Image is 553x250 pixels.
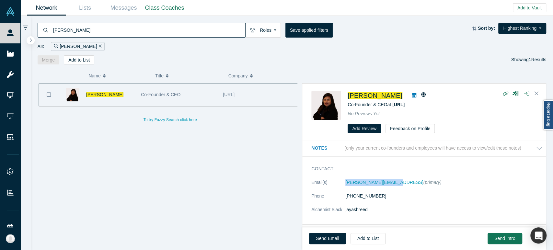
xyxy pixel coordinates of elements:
span: Name [88,69,100,83]
dt: Alchemist Slack [311,206,345,220]
span: (primary) [423,180,442,185]
button: Add to Vault [513,3,546,12]
img: Rea Medina's Account [6,234,15,243]
span: Co-Founder & CEO at [348,102,405,107]
a: [PERSON_NAME] [86,92,123,97]
span: Results [529,57,546,62]
button: Highest Ranking [498,23,546,34]
img: Jayashree Dutta's Profile Image [311,91,341,120]
button: Company [228,69,295,83]
span: No Reviews Yet [348,111,380,116]
strong: Sort by: [478,26,495,31]
dt: Email(s) [311,179,345,193]
div: [PERSON_NAME] [51,42,105,51]
button: Add to List [64,55,94,64]
button: Notes (only your current co-founders and employees will have access to view/edit these notes) [311,145,542,152]
button: Add Review [348,124,381,133]
p: (only your current co-founders and employees will have access to view/edit these notes) [344,145,521,151]
h3: Notes [311,145,343,152]
a: Network [27,0,66,16]
button: Title [155,69,222,83]
button: Name [88,69,148,83]
a: Class Coaches [143,0,186,16]
a: Lists [66,0,104,16]
button: Remove Filter [97,43,102,50]
button: To try Fuzzy Search click here [139,116,202,124]
button: Feedback on Profile [386,124,435,133]
button: Save applied filters [285,23,333,38]
span: Title [155,69,164,83]
button: Merge [38,55,60,64]
input: Search by name, title, company, summary, expertise, investment criteria or topics of focus [52,22,245,38]
strong: 1 [529,57,531,62]
span: Company [228,69,248,83]
button: Roles [245,23,281,38]
a: Send Email [309,233,346,244]
a: [PHONE_NUMBER] [345,193,386,199]
a: [PERSON_NAME][EMAIL_ADDRESS] [345,180,423,185]
button: Close [532,88,541,99]
a: [PERSON_NAME] [348,92,402,99]
dt: Phone [311,193,345,206]
button: Send Intro [488,233,522,244]
img: Alchemist Vault Logo [6,7,15,16]
dd: jayashreed [345,206,542,213]
a: Report a bug! [543,100,553,130]
div: Showing [511,55,546,64]
button: Add to List [351,233,386,244]
button: Bookmark [39,84,59,106]
span: All: [38,43,44,50]
img: Jayashree Dutta's Profile Image [66,88,79,101]
span: [URL] [223,92,235,97]
h3: Contact [311,165,533,172]
span: Co-Founder & CEO [141,92,180,97]
a: Messages [104,0,143,16]
a: [URL] [392,102,405,107]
